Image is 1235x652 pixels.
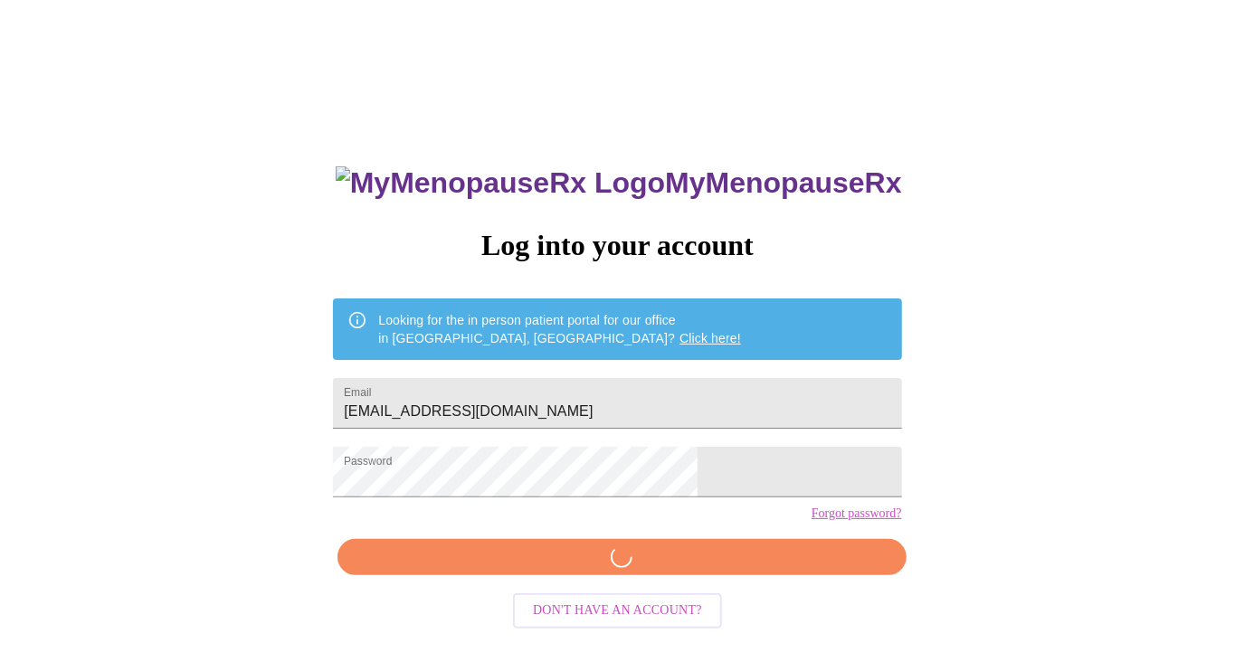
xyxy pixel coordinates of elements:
[336,166,665,200] img: MyMenopauseRx Logo
[378,304,741,354] div: Looking for the in person patient portal for our office in [GEOGRAPHIC_DATA], [GEOGRAPHIC_DATA]?
[679,331,741,345] a: Click here!
[336,166,902,200] h3: MyMenopauseRx
[508,601,727,617] a: Don't have an account?
[533,600,702,622] span: Don't have an account?
[812,506,902,521] a: Forgot password?
[333,229,901,262] h3: Log into your account
[513,593,722,628] button: Don't have an account?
